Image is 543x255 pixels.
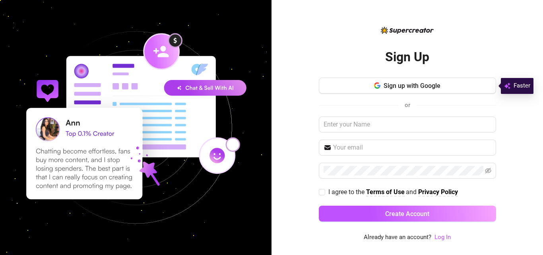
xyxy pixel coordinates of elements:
[319,78,496,93] button: Sign up with Google
[333,143,491,152] input: Your email
[434,234,451,241] a: Log In
[319,206,496,222] button: Create Account
[328,188,366,196] span: I agree to the
[319,117,496,132] input: Enter your Name
[384,82,440,90] span: Sign up with Google
[504,81,510,91] img: svg%3e
[434,233,451,242] a: Log In
[405,101,410,109] span: or
[385,210,429,218] span: Create Account
[366,188,405,197] a: Terms of Use
[485,167,491,174] span: eye-invisible
[406,188,418,196] span: and
[514,81,530,91] span: Faster
[364,233,431,242] span: Already have an account?
[418,188,458,197] a: Privacy Policy
[381,27,434,34] img: logo-BBDzfeDw.svg
[385,49,429,65] h2: Sign Up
